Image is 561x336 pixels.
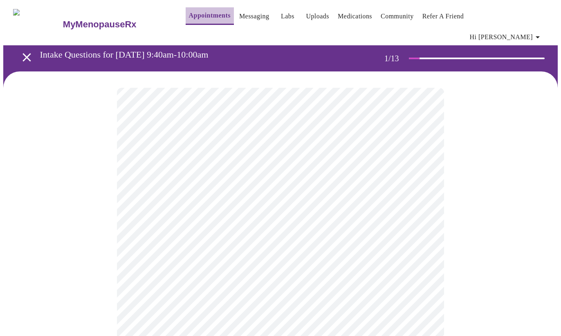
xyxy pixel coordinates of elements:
button: Refer a Friend [419,8,467,24]
h3: 1 / 13 [384,54,409,63]
h3: Intake Questions for [DATE] 9:40am-10:00am [40,49,352,60]
button: Messaging [236,8,272,24]
a: Labs [281,11,294,22]
a: Community [381,11,414,22]
img: MyMenopauseRx Logo [13,9,62,40]
a: Medications [338,11,372,22]
button: Uploads [303,8,332,24]
a: Uploads [306,11,329,22]
a: Refer a Friend [422,11,464,22]
button: Community [377,8,417,24]
a: Appointments [189,10,231,21]
button: Hi [PERSON_NAME] [467,29,546,45]
a: Messaging [239,11,269,22]
button: Medications [334,8,375,24]
h3: MyMenopauseRx [63,19,137,30]
button: open drawer [15,45,39,69]
button: Appointments [186,7,234,25]
button: Labs [274,8,301,24]
span: Hi [PERSON_NAME] [470,31,543,43]
a: MyMenopauseRx [62,10,169,39]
